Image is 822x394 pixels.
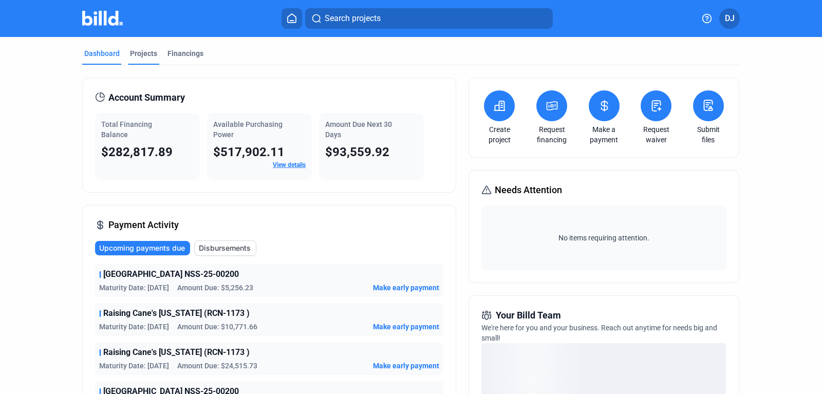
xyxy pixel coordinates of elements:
a: Create project [481,124,517,145]
span: DJ [725,12,735,25]
span: Available Purchasing Power [213,120,283,139]
span: Search projects [325,12,381,25]
span: $517,902.11 [213,145,285,159]
span: Upcoming payments due [99,243,185,253]
span: Amount Due: $5,256.23 [177,283,253,293]
span: $282,817.89 [101,145,173,159]
button: Search projects [305,8,553,29]
a: Submit files [690,124,726,145]
span: Raising Cane's [US_STATE] (RCN-1173 ) [103,307,250,320]
span: Amount Due: $24,515.73 [177,361,257,371]
button: DJ [719,8,740,29]
a: Request waiver [638,124,674,145]
button: Upcoming payments due [95,241,190,255]
button: Make early payment [373,361,439,371]
div: Projects [130,48,157,59]
span: Amount Due: $10,771.66 [177,322,257,332]
span: Needs Attention [495,183,562,197]
div: Dashboard [84,48,120,59]
button: Make early payment [373,322,439,332]
a: View details [273,161,306,168]
button: Disbursements [194,240,256,256]
button: Make early payment [373,283,439,293]
span: $93,559.92 [325,145,389,159]
span: Account Summary [108,90,185,105]
span: Total Financing Balance [101,120,152,139]
a: Request financing [534,124,570,145]
span: Maturity Date: [DATE] [99,361,169,371]
span: Payment Activity [108,218,179,232]
div: Financings [167,48,203,59]
span: [GEOGRAPHIC_DATA] NSS-25-00200 [103,268,239,280]
span: Your Billd Team [496,308,561,323]
img: Billd Company Logo [82,11,123,26]
span: Raising Cane's [US_STATE] (RCN-1173 ) [103,346,250,359]
a: Make a payment [586,124,622,145]
span: Maturity Date: [DATE] [99,283,169,293]
span: We're here for you and your business. Reach out anytime for needs big and small! [481,324,717,342]
span: No items requiring attention. [485,233,722,243]
span: Disbursements [199,243,251,253]
span: Maturity Date: [DATE] [99,322,169,332]
span: Amount Due Next 30 Days [325,120,392,139]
